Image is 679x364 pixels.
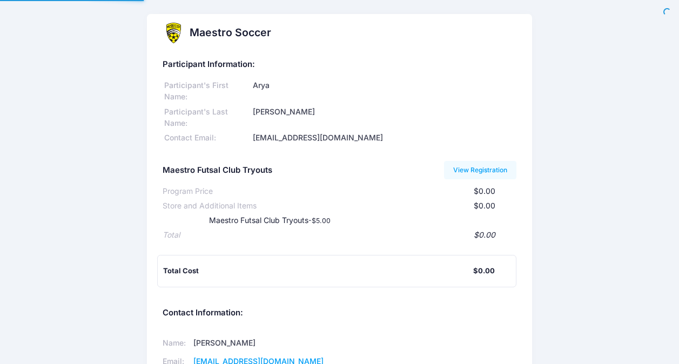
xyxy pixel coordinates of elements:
div: Participant's Last Name: [163,106,251,129]
div: Arya [251,80,516,103]
div: Total Cost [163,266,473,277]
h5: Maestro Futsal Club Tryouts [163,166,272,176]
div: Store and Additional Items [163,200,257,212]
div: Participant's First Name: [163,80,251,103]
div: $0.00 [257,200,495,212]
div: [PERSON_NAME] [251,106,516,129]
div: Program Price [163,186,213,197]
div: $0.00 [180,230,495,241]
div: [EMAIL_ADDRESS][DOMAIN_NAME] [251,132,516,144]
div: Contact Email: [163,132,251,144]
div: $0.00 [473,266,495,277]
span: $0.00 [474,186,495,196]
h5: Contact Information: [163,308,516,318]
td: [PERSON_NAME] [190,334,325,353]
h2: Maestro Soccer [190,26,271,39]
div: Total [163,230,180,241]
div: Maestro Futsal Club Tryouts [187,215,400,226]
small: -$5.00 [308,217,331,225]
td: Name: [163,334,190,353]
h5: Participant Information: [163,60,516,70]
a: View Registration [444,161,517,179]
